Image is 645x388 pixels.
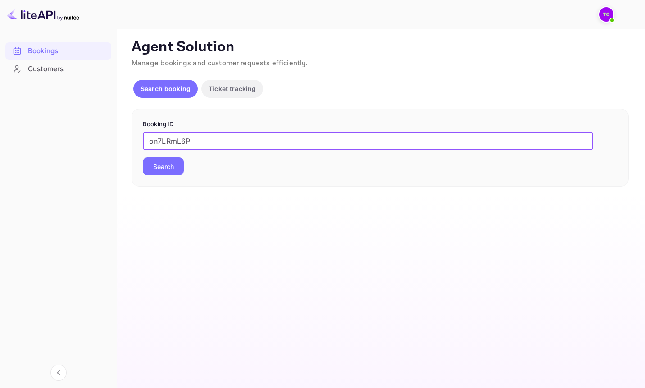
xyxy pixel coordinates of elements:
[5,42,111,59] a: Bookings
[143,157,184,175] button: Search
[143,120,618,129] p: Booking ID
[141,84,191,93] p: Search booking
[599,7,613,22] img: Traveloka3PS 02
[5,60,111,78] div: Customers
[132,59,308,68] span: Manage bookings and customer requests efficiently.
[50,365,67,381] button: Collapse navigation
[209,84,256,93] p: Ticket tracking
[132,38,629,56] p: Agent Solution
[5,60,111,77] a: Customers
[28,46,107,56] div: Bookings
[7,7,79,22] img: LiteAPI logo
[28,64,107,74] div: Customers
[5,42,111,60] div: Bookings
[143,132,593,150] input: Enter Booking ID (e.g., 63782194)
